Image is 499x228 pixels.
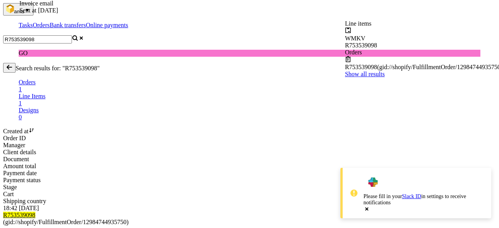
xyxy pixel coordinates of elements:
a: Show all results [345,71,385,77]
div: 0 [19,114,496,121]
a: Designs0 [19,107,496,121]
span: Manager [3,142,25,148]
div: 1 [19,86,496,93]
span: Amount total [3,163,36,169]
span: Created at [3,128,28,134]
a: Online payments [86,22,128,28]
span: Client details [3,149,36,155]
div: (gid://shopify/FulfillmentOrder/12984744935750) [345,64,497,71]
span: Payment date [3,170,37,176]
a: Tasks [19,22,33,28]
span: Cart [3,191,14,197]
span: Search results for: "R753539098" [16,65,100,71]
a: Line Items1 [19,93,496,107]
a: Slack ID [402,193,421,199]
a: R753539098 [3,212,35,218]
span: Stage [3,184,17,190]
a: Orders1 [19,79,496,93]
span: Document [3,156,29,162]
div: Please fill in your in settings to receive notifications [363,193,483,206]
span: Shipping country [3,198,46,204]
span: Order ID [3,135,26,141]
a: Orders [33,22,50,28]
img: Slack [363,172,383,192]
span: (gid://shopify/FulfillmentOrder/12984744935750) [3,219,129,225]
span: R753539098 [345,64,377,70]
span: Payment status [3,177,40,183]
span: 18:42 [DATE] [3,205,39,211]
div: 1 [19,100,496,107]
a: Bank transfers [50,22,86,28]
div: WMKV [345,35,497,42]
span: R753539098 [345,42,377,49]
figcaption: GO [19,50,480,57]
div: Orders [345,49,497,56]
div: Line items [345,20,497,27]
